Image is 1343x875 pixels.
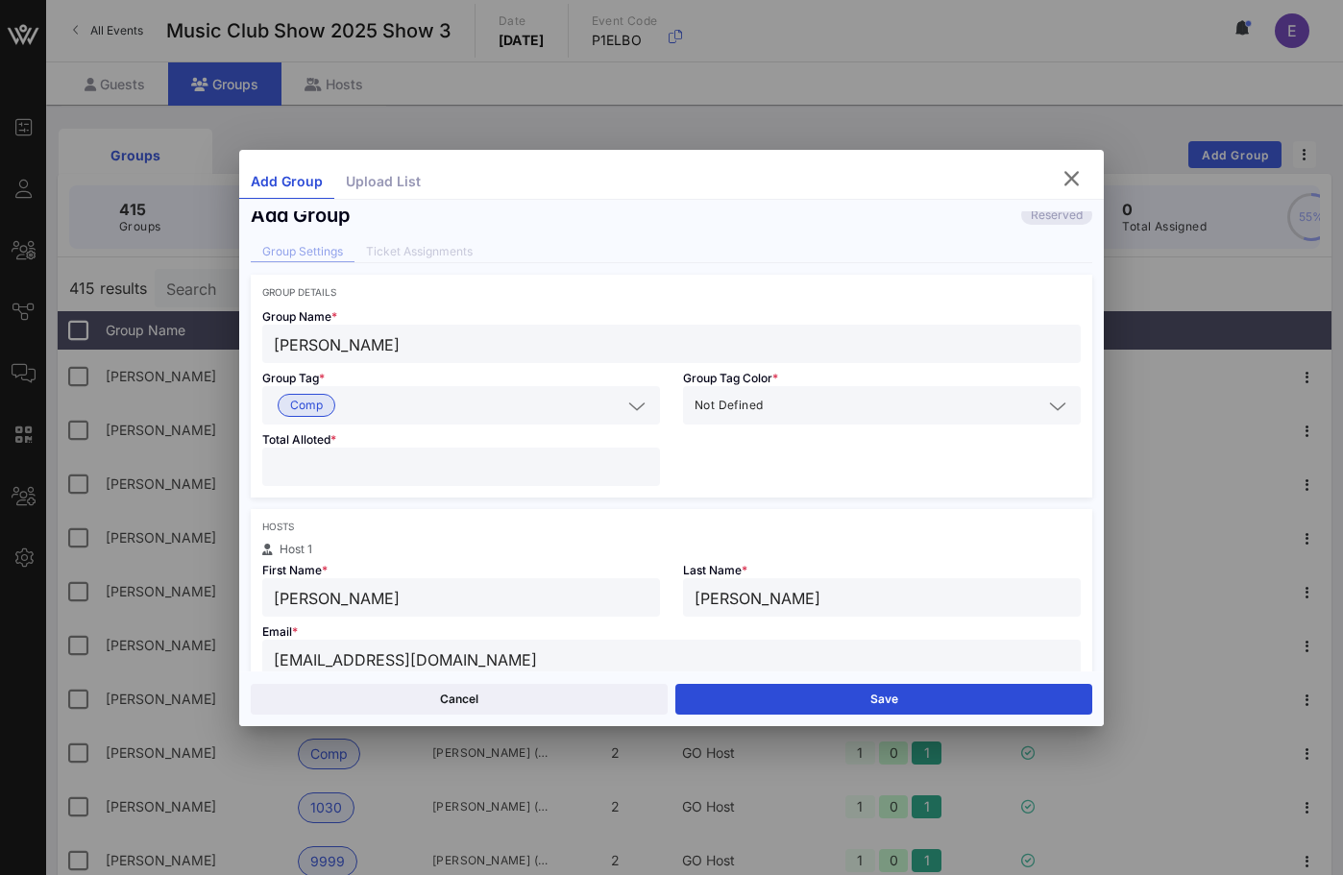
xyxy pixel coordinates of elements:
div: Add Group [251,204,350,227]
span: Total Alloted [262,432,336,447]
div: Upload List [334,165,432,199]
span: Group Tag [262,371,325,385]
span: Group Tag Color [683,371,778,385]
span: First Name [262,563,328,577]
span: Comp [290,395,323,416]
div: Reserved [1021,206,1092,225]
span: Host 1 [280,542,312,556]
span: Email [262,624,298,639]
div: Comp [262,386,660,425]
button: Cancel [251,684,668,715]
span: Last Name [683,563,747,577]
div: Group Details [262,286,1081,298]
span: Not Defined [695,396,763,415]
div: Hosts [262,521,1081,532]
div: Not Defined [683,386,1081,425]
button: Save [675,684,1092,715]
span: Group Name [262,309,337,324]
